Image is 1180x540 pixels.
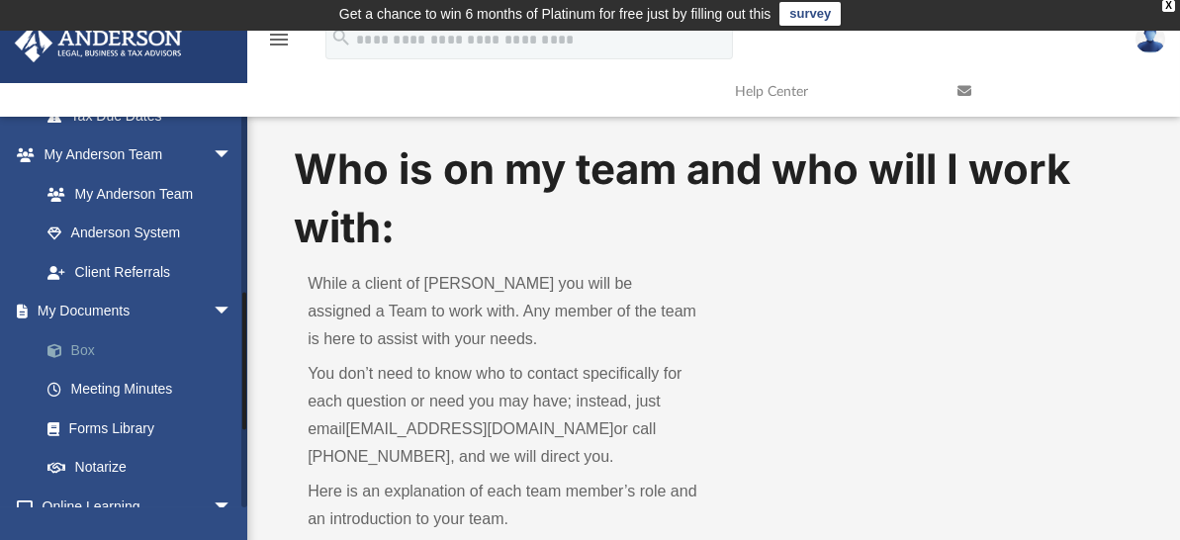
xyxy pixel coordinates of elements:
a: Notarize [28,448,262,488]
p: Here is an explanation of each team member’s role and an introduction to your team. [308,478,699,533]
a: Meeting Minutes [28,370,262,409]
img: User Pic [1135,25,1165,53]
a: Box [28,330,262,370]
a: My Anderson Teamarrow_drop_down [14,135,252,175]
a: My Anderson Team [28,174,242,214]
h1: Who is on my team and who will I work with: [294,140,1134,257]
p: While a client of [PERSON_NAME] you will be assigned a Team to work with. Any member of the team ... [308,270,699,353]
a: menu [267,38,291,51]
a: Client Referrals [28,252,252,292]
a: [EMAIL_ADDRESS][DOMAIN_NAME] [345,420,613,437]
span: arrow_drop_down [213,135,252,176]
i: search [330,27,352,48]
span: arrow_drop_down [213,487,252,527]
span: arrow_drop_down [213,292,252,332]
a: My Documentsarrow_drop_down [14,292,262,331]
a: survey [779,2,841,26]
i: menu [267,28,291,51]
a: Forms Library [28,408,252,448]
a: Help Center [720,52,943,131]
a: Online Learningarrow_drop_down [14,487,252,526]
a: Anderson System [28,214,252,253]
p: You don’t need to know who to contact specifically for each question or need you may have; instea... [308,360,699,471]
div: Get a chance to win 6 months of Platinum for free just by filling out this [339,2,772,26]
img: Anderson Advisors Platinum Portal [9,24,188,62]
